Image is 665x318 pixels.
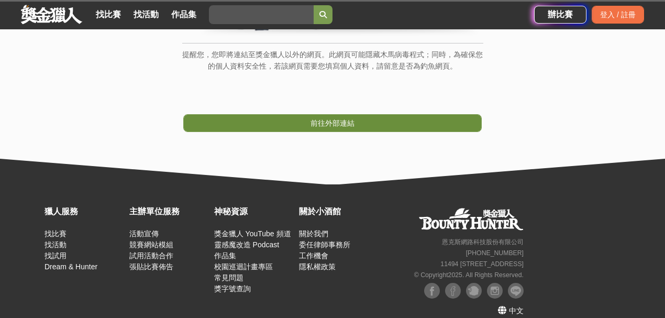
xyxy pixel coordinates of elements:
[45,251,66,260] a: 找試用
[214,205,294,218] div: 神秘資源
[214,262,273,271] a: 校園巡迴計畫專區
[442,238,524,246] small: 恩克斯網路科技股份有限公司
[214,229,291,238] a: 獎金獵人 YouTube 頻道
[45,205,124,218] div: 獵人服務
[299,205,379,218] div: 關於小酒館
[129,229,159,238] a: 活動宣傳
[424,283,440,299] img: Facebook
[509,306,524,315] span: 中文
[129,251,173,260] a: 試用活動合作
[182,49,483,83] p: 提醒您，您即將連結至獎金獵人以外的網頁。此網頁可能隱藏木馬病毒程式；同時，為確保您的個人資料安全性，若該網頁需要您填寫個人資料，請留意是否為釣魚網頁。
[214,251,236,260] a: 作品集
[592,6,644,24] div: 登入 / 註冊
[129,240,173,249] a: 競賽網站模組
[508,283,524,299] img: LINE
[45,262,97,271] a: Dream & Hunter
[311,119,354,127] span: 前往外部連結
[129,205,209,218] div: 主辦單位服務
[299,251,328,260] a: 工作機會
[45,240,66,249] a: 找活動
[299,262,336,271] a: 隱私權政策
[299,229,328,238] a: 關於我們
[445,283,461,299] img: Facebook
[183,114,482,132] a: 前往外部連結
[214,240,279,249] a: 靈感魔改造 Podcast
[299,240,350,249] a: 委任律師事務所
[129,262,173,271] a: 張貼比賽佈告
[45,229,66,238] a: 找比賽
[167,7,201,22] a: 作品集
[534,6,586,24] a: 辦比賽
[414,271,524,279] small: © Copyright 2025 . All Rights Reserved.
[466,249,524,257] small: [PHONE_NUMBER]
[129,7,163,22] a: 找活動
[214,273,243,282] a: 常見問題
[440,260,524,268] small: 11494 [STREET_ADDRESS]
[466,283,482,299] img: Plurk
[214,284,251,293] a: 獎字號查詢
[487,283,503,299] img: Instagram
[92,7,125,22] a: 找比賽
